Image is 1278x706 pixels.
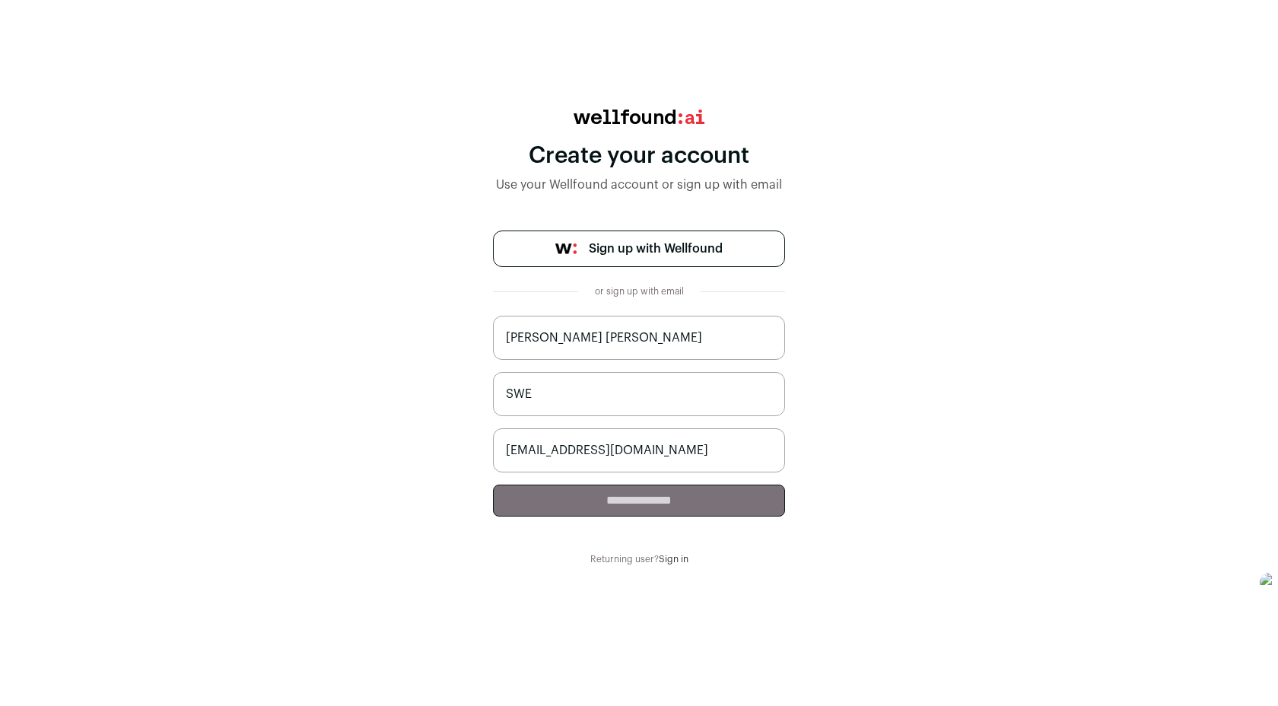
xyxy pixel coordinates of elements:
[493,231,785,267] a: Sign up with Wellfound
[493,428,785,472] input: name@work-email.com
[493,142,785,170] div: Create your account
[1260,573,1278,591] img: avatar
[493,176,785,194] div: Use your Wellfound account or sign up with email
[574,110,704,124] img: wellfound:ai
[589,240,723,258] span: Sign up with Wellfound
[590,285,688,297] div: or sign up with email
[659,555,688,564] a: Sign in
[493,316,785,360] input: Jane Smith
[493,372,785,416] input: Job Title (i.e. CEO, Recruiter)
[493,553,785,565] div: Returning user?
[555,243,577,254] img: wellfound-symbol-flush-black-fb3c872781a75f747ccb3a119075da62bfe97bd399995f84a933054e44a575c4.png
